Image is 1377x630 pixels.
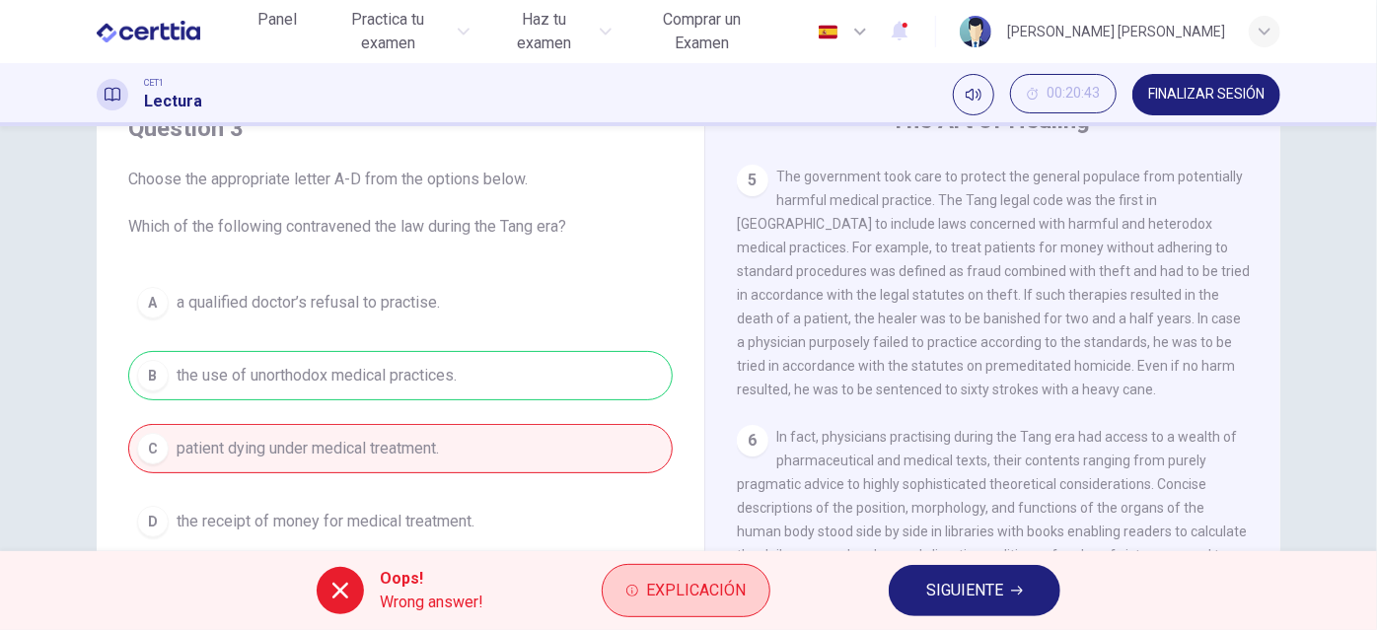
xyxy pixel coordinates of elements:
img: Profile picture [960,16,991,47]
button: Practica tu examen [317,2,478,61]
span: Oops! [380,567,483,591]
button: FINALIZAR SESIÓN [1132,74,1280,115]
span: Choose the appropriate letter A-D from the options below. Which of the following contravened the ... [128,168,673,239]
button: Explicación [602,564,770,617]
span: Practica tu examen [325,8,453,55]
span: Comprar un Examen [635,8,768,55]
button: Panel [246,2,309,37]
span: 00:20:43 [1047,86,1100,102]
a: Panel [246,2,309,61]
div: [PERSON_NAME] [PERSON_NAME] [1007,20,1225,43]
div: Ocultar [1010,74,1117,115]
button: Haz tu examen [485,2,618,61]
button: SIGUIENTE [889,565,1060,616]
span: Wrong answer! [380,591,483,614]
span: Panel [257,8,297,32]
span: Explicación [646,577,746,604]
span: SIGUIENTE [926,577,1003,604]
img: CERTTIA logo [97,12,200,51]
img: es [816,25,840,39]
span: In fact, physicians practising during the Tang era had access to a wealth of pharmaceutical and m... [737,429,1247,587]
div: 5 [737,165,768,196]
button: Comprar un Examen [627,2,776,61]
span: CET1 [144,76,164,90]
span: FINALIZAR SESIÓN [1148,87,1265,103]
button: 00:20:43 [1010,74,1117,113]
h4: Question 3 [128,112,673,144]
span: The government took care to protect the general populace from potentially harmful medical practic... [737,169,1250,397]
div: Silenciar [953,74,994,115]
div: 6 [737,425,768,456]
a: CERTTIA logo [97,12,246,51]
h1: Lectura [144,90,202,113]
span: Haz tu examen [493,8,593,55]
